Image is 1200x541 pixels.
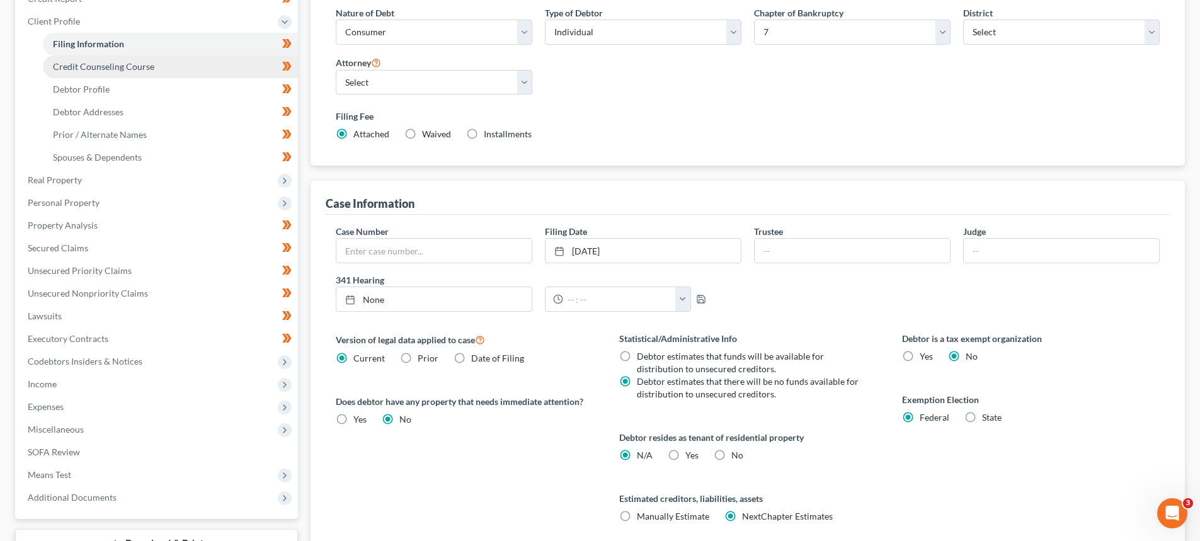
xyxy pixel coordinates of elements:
[43,33,298,55] a: Filing Information
[18,259,298,282] a: Unsecured Priority Claims
[53,152,142,162] span: Spouses & Dependents
[28,288,148,299] span: Unsecured Nonpriority Claims
[28,447,80,457] span: SOFA Review
[43,101,298,123] a: Debtor Addresses
[563,287,676,311] input: -- : --
[966,351,978,362] span: No
[336,6,394,20] label: Nature of Debt
[28,492,117,503] span: Additional Documents
[731,450,743,460] span: No
[18,441,298,464] a: SOFA Review
[53,84,110,94] span: Debtor Profile
[28,265,132,276] span: Unsecured Priority Claims
[28,242,88,253] span: Secured Claims
[18,327,298,350] a: Executory Contracts
[43,78,298,101] a: Debtor Profile
[964,239,1159,263] input: --
[53,61,154,72] span: Credit Counseling Course
[28,356,142,367] span: Codebtors Insiders & Notices
[28,220,98,231] span: Property Analysis
[754,225,783,238] label: Trustee
[1183,498,1193,508] span: 3
[336,225,389,238] label: Case Number
[418,353,438,363] span: Prior
[53,106,123,117] span: Debtor Addresses
[545,225,587,238] label: Filing Date
[336,55,381,70] label: Attorney
[619,332,877,345] label: Statistical/Administrative Info
[742,511,833,521] span: NextChapter Estimates
[28,333,108,344] span: Executory Contracts
[902,332,1160,345] label: Debtor is a tax exempt organization
[28,310,62,321] span: Lawsuits
[28,16,80,26] span: Client Profile
[353,414,367,424] span: Yes
[619,431,877,444] label: Debtor resides as tenant of residential property
[28,424,84,435] span: Miscellaneous
[43,123,298,146] a: Prior / Alternate Names
[637,376,859,399] span: Debtor estimates that there will be no funds available for distribution to unsecured creditors.
[685,450,699,460] span: Yes
[28,174,82,185] span: Real Property
[53,129,147,140] span: Prior / Alternate Names
[353,128,389,139] span: Attached
[18,214,298,237] a: Property Analysis
[1157,498,1187,528] iframe: Intercom live chat
[920,412,949,423] span: Federal
[18,237,298,259] a: Secured Claims
[326,196,414,211] div: Case Information
[619,492,877,505] label: Estimated creditors, liabilities, assets
[53,38,124,49] span: Filing Information
[336,110,1160,123] label: Filing Fee
[18,305,298,327] a: Lawsuits
[982,412,1002,423] span: State
[329,273,748,287] label: 341 Hearing
[546,239,741,263] a: [DATE]
[28,401,64,412] span: Expenses
[18,282,298,305] a: Unsecured Nonpriority Claims
[754,6,843,20] label: Chapter of Bankruptcy
[336,332,593,347] label: Version of legal data applied to case
[399,414,411,424] span: No
[484,128,532,139] span: Installments
[43,146,298,169] a: Spouses & Dependents
[353,353,385,363] span: Current
[471,353,524,363] span: Date of Filing
[637,351,824,374] span: Debtor estimates that funds will be available for distribution to unsecured creditors.
[902,393,1160,406] label: Exemption Election
[755,239,950,263] input: --
[28,469,71,480] span: Means Test
[336,239,532,263] input: Enter case number...
[336,287,532,311] a: None
[963,225,986,238] label: Judge
[920,351,933,362] span: Yes
[422,128,451,139] span: Waived
[28,197,100,208] span: Personal Property
[28,379,57,389] span: Income
[963,6,993,20] label: District
[637,450,653,460] span: N/A
[637,511,709,521] span: Manually Estimate
[336,395,593,408] label: Does debtor have any property that needs immediate attention?
[545,6,603,20] label: Type of Debtor
[43,55,298,78] a: Credit Counseling Course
